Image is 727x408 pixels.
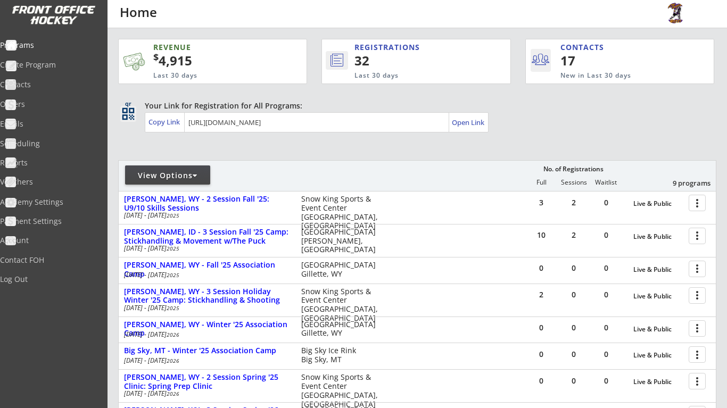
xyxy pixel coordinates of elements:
[590,351,622,358] div: 0
[558,199,590,206] div: 2
[689,320,706,337] button: more_vert
[633,352,683,359] div: Live & Public
[354,42,464,53] div: REGISTRATIONS
[560,42,609,53] div: CONTACTS
[689,346,706,363] button: more_vert
[124,228,290,246] div: [PERSON_NAME], ID - 3 Session Fall '25 Camp: Stickhandling & Movement w/The Puck
[153,42,259,53] div: REVENUE
[633,293,683,300] div: Live & Public
[124,390,287,397] div: [DATE] - [DATE]
[558,264,590,272] div: 0
[354,52,474,70] div: 32
[540,165,606,173] div: No. of Registrations
[590,199,622,206] div: 0
[120,106,136,122] button: qr_code
[167,331,179,338] em: 2026
[560,52,626,70] div: 17
[590,291,622,298] div: 0
[124,212,287,219] div: [DATE] - [DATE]
[558,351,590,358] div: 0
[167,304,179,312] em: 2025
[590,179,622,186] div: Waitlist
[301,287,385,323] div: Snow King Sports & Event Center [GEOGRAPHIC_DATA], [GEOGRAPHIC_DATA]
[124,346,290,355] div: Big Sky, MT - Winter '25 Association Camp
[153,52,273,70] div: 4,915
[301,346,385,364] div: Big Sky Ice Rink Big Sky, MT
[301,195,385,230] div: Snow King Sports & Event Center [GEOGRAPHIC_DATA], [GEOGRAPHIC_DATA]
[153,71,259,80] div: Last 30 days
[525,179,557,186] div: Full
[590,377,622,385] div: 0
[124,195,290,213] div: [PERSON_NAME], WY - 2 Session Fall '25: U9/10 Skills Sessions
[689,261,706,277] button: more_vert
[121,101,134,107] div: qr
[558,291,590,298] div: 0
[167,271,179,279] em: 2025
[124,320,290,338] div: [PERSON_NAME], WY - Winter '25 Association Camp
[558,179,590,186] div: Sessions
[525,199,557,206] div: 3
[590,231,622,239] div: 0
[301,320,385,338] div: [GEOGRAPHIC_DATA] Gillette, WY
[153,51,159,63] sup: $
[124,373,290,391] div: [PERSON_NAME], WY - 2 Session Spring '25 Clinic: Spring Prep Clinic
[124,305,287,311] div: [DATE] - [DATE]
[167,245,179,252] em: 2025
[167,357,179,364] em: 2026
[148,117,182,127] div: Copy Link
[558,324,590,331] div: 0
[167,390,179,397] em: 2026
[525,324,557,331] div: 0
[125,170,210,181] div: View Options
[124,272,287,278] div: [DATE] - [DATE]
[354,71,466,80] div: Last 30 days
[689,373,706,389] button: more_vert
[633,233,683,240] div: Live & Public
[558,377,590,385] div: 0
[558,231,590,239] div: 2
[525,351,557,358] div: 0
[633,326,683,333] div: Live & Public
[452,118,485,127] div: Open Link
[124,245,287,252] div: [DATE] - [DATE]
[633,200,683,207] div: Live & Public
[525,377,557,385] div: 0
[452,115,485,130] a: Open Link
[167,212,179,219] em: 2025
[689,228,706,244] button: more_vert
[124,287,290,305] div: [PERSON_NAME], WY - 3 Session Holiday Winter '25 Camp: Stickhandling & Shooting
[124,357,287,364] div: [DATE] - [DATE]
[124,331,287,338] div: [DATE] - [DATE]
[301,228,385,254] div: [GEOGRAPHIC_DATA] [PERSON_NAME], [GEOGRAPHIC_DATA]
[560,71,664,80] div: New in Last 30 days
[590,264,622,272] div: 0
[525,264,557,272] div: 0
[689,287,706,304] button: more_vert
[145,101,683,111] div: Your Link for Registration for All Programs:
[525,291,557,298] div: 2
[590,324,622,331] div: 0
[689,195,706,211] button: more_vert
[124,261,290,279] div: [PERSON_NAME], WY - Fall '25 Association Camp
[525,231,557,239] div: 10
[655,178,711,188] div: 9 programs
[633,378,683,386] div: Live & Public
[633,266,683,273] div: Live & Public
[301,261,385,279] div: [GEOGRAPHIC_DATA] Gillette, WY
